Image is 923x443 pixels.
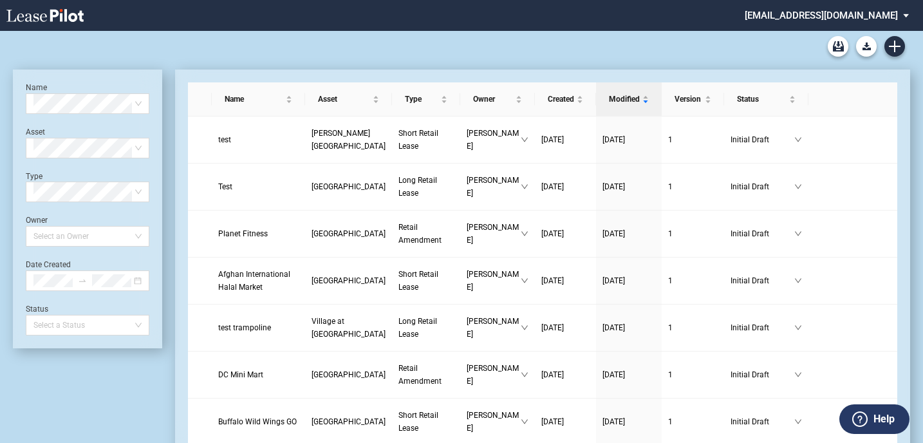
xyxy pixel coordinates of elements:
[398,409,454,435] a: Short Retail Lease
[541,370,564,379] span: [DATE]
[218,417,297,426] span: Buffalo Wild Wings GO
[668,133,718,146] a: 1
[541,180,590,193] a: [DATE]
[467,315,520,341] span: [PERSON_NAME]
[794,324,802,332] span: down
[724,82,808,117] th: Status
[218,229,268,238] span: Planet Fitness
[852,36,881,57] md-menu: Download Blank Form List
[218,135,231,144] span: test
[602,321,655,334] a: [DATE]
[312,129,386,151] span: Sprayberry Square
[541,368,590,381] a: [DATE]
[668,182,673,191] span: 1
[873,411,895,428] label: Help
[602,274,655,287] a: [DATE]
[312,180,386,193] a: [GEOGRAPHIC_DATA]
[398,127,454,153] a: Short Retail Lease
[467,362,520,388] span: [PERSON_NAME]
[521,230,528,238] span: down
[794,277,802,285] span: down
[521,418,528,426] span: down
[26,216,48,225] label: Owner
[78,276,87,285] span: swap-right
[602,133,655,146] a: [DATE]
[609,93,640,106] span: Modified
[218,268,299,294] a: Afghan International Halal Market
[731,133,794,146] span: Initial Draft
[541,182,564,191] span: [DATE]
[312,370,386,379] span: Eastover Shopping Center
[218,323,271,332] span: test trampoline
[731,180,794,193] span: Initial Draft
[473,93,512,106] span: Owner
[602,368,655,381] a: [DATE]
[602,417,625,426] span: [DATE]
[602,182,625,191] span: [DATE]
[731,274,794,287] span: Initial Draft
[794,371,802,379] span: down
[312,127,386,153] a: [PERSON_NAME][GEOGRAPHIC_DATA]
[467,174,520,200] span: [PERSON_NAME]
[467,409,520,435] span: [PERSON_NAME]
[541,229,564,238] span: [DATE]
[662,82,725,117] th: Version
[305,82,392,117] th: Asset
[541,417,564,426] span: [DATE]
[602,323,625,332] span: [DATE]
[731,415,794,428] span: Initial Draft
[521,277,528,285] span: down
[398,223,442,245] span: Retail Amendment
[218,415,299,428] a: Buffalo Wild Wings GO
[794,418,802,426] span: down
[541,323,564,332] span: [DATE]
[312,229,386,238] span: Eastover Shopping Center
[467,127,520,153] span: [PERSON_NAME]
[398,176,437,198] span: Long Retail Lease
[218,133,299,146] a: test
[467,268,520,294] span: [PERSON_NAME]
[26,305,48,314] label: Status
[225,93,283,106] span: Name
[312,182,386,191] span: Danada Square West
[218,180,299,193] a: Test
[398,270,438,292] span: Short Retail Lease
[312,317,386,339] span: Village at Allen
[521,183,528,191] span: down
[602,227,655,240] a: [DATE]
[731,227,794,240] span: Initial Draft
[398,129,438,151] span: Short Retail Lease
[398,317,437,339] span: Long Retail Lease
[668,370,673,379] span: 1
[212,82,305,117] th: Name
[26,127,45,137] label: Asset
[541,276,564,285] span: [DATE]
[392,82,461,117] th: Type
[856,36,877,57] button: Download Blank Form
[668,368,718,381] a: 1
[218,227,299,240] a: Planet Fitness
[312,368,386,381] a: [GEOGRAPHIC_DATA]
[602,415,655,428] a: [DATE]
[535,82,596,117] th: Created
[668,323,673,332] span: 1
[218,270,290,292] span: Afghan International Halal Market
[668,274,718,287] a: 1
[218,321,299,334] a: test trampoline
[675,93,703,106] span: Version
[668,415,718,428] a: 1
[541,415,590,428] a: [DATE]
[668,321,718,334] a: 1
[668,135,673,144] span: 1
[312,276,386,285] span: Silas Creek Crossing
[668,227,718,240] a: 1
[737,93,786,106] span: Status
[467,221,520,247] span: [PERSON_NAME]
[218,368,299,381] a: DC Mini Mart
[318,93,370,106] span: Asset
[668,276,673,285] span: 1
[521,324,528,332] span: down
[312,417,386,426] span: Beach Shopping Center
[541,135,564,144] span: [DATE]
[602,180,655,193] a: [DATE]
